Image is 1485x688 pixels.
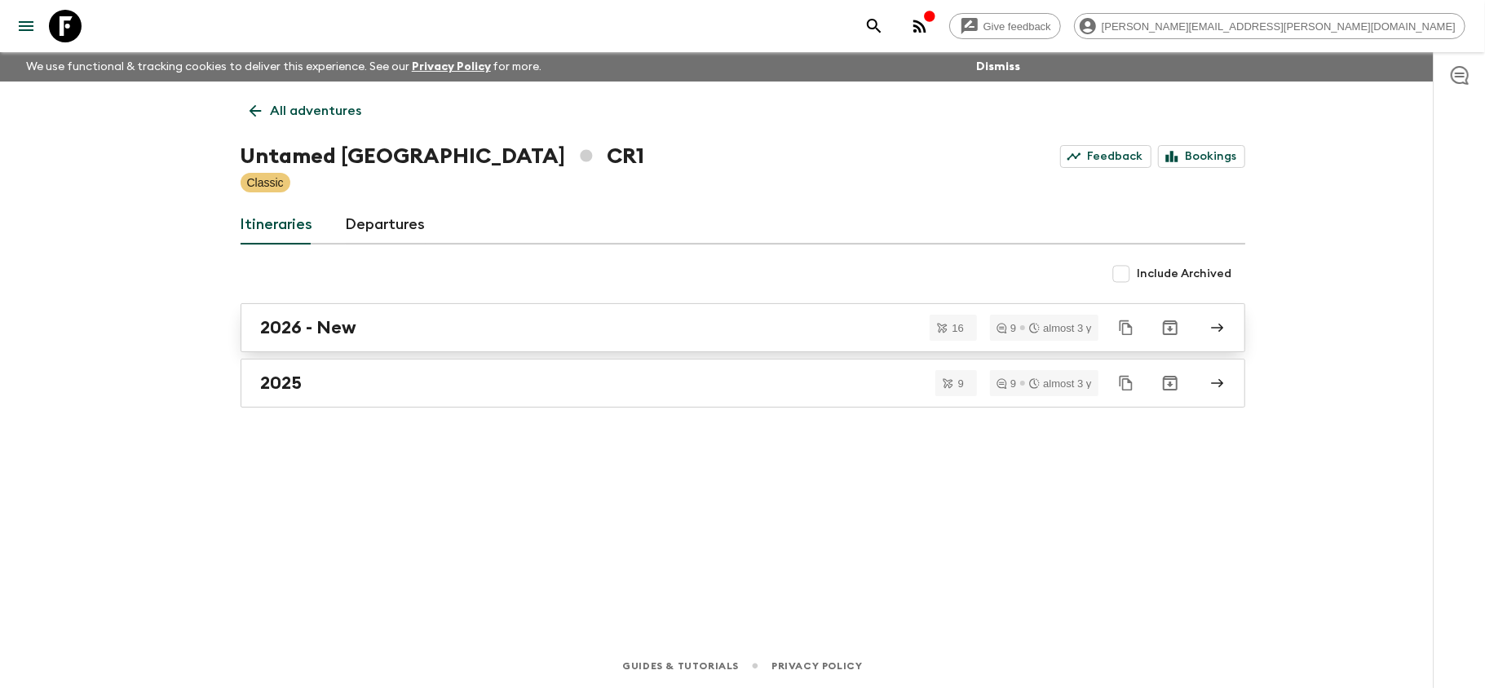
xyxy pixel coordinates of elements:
[1093,20,1465,33] span: [PERSON_NAME][EMAIL_ADDRESS][PERSON_NAME][DOMAIN_NAME]
[346,205,426,245] a: Departures
[771,657,862,675] a: Privacy Policy
[10,10,42,42] button: menu
[1074,13,1465,39] div: [PERSON_NAME][EMAIL_ADDRESS][PERSON_NAME][DOMAIN_NAME]
[271,101,362,121] p: All adventures
[1112,313,1141,342] button: Duplicate
[241,359,1245,408] a: 2025
[622,657,739,675] a: Guides & Tutorials
[858,10,891,42] button: search adventures
[241,303,1245,352] a: 2026 - New
[1029,378,1091,389] div: almost 3 y
[261,373,303,394] h2: 2025
[241,205,313,245] a: Itineraries
[241,140,644,173] h1: Untamed [GEOGRAPHIC_DATA] CR1
[412,61,491,73] a: Privacy Policy
[997,323,1016,333] div: 9
[1158,145,1245,168] a: Bookings
[975,20,1060,33] span: Give feedback
[1060,145,1151,168] a: Feedback
[997,378,1016,389] div: 9
[972,55,1024,78] button: Dismiss
[1154,367,1187,399] button: Archive
[949,13,1061,39] a: Give feedback
[1029,323,1091,333] div: almost 3 y
[20,52,549,82] p: We use functional & tracking cookies to deliver this experience. See our for more.
[261,317,357,338] h2: 2026 - New
[1138,266,1232,282] span: Include Archived
[948,378,974,389] span: 9
[247,174,284,191] p: Classic
[943,323,974,333] span: 16
[241,95,371,127] a: All adventures
[1112,368,1141,398] button: Duplicate
[1154,311,1187,344] button: Archive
